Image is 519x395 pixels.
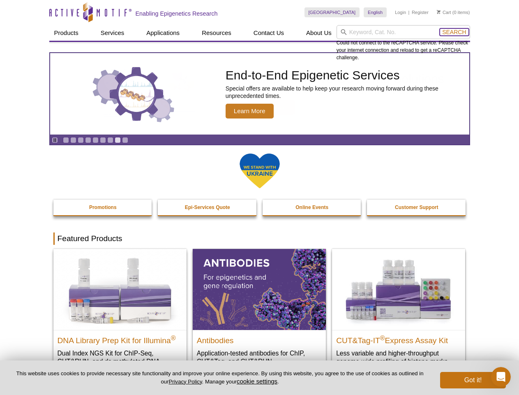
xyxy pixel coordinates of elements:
a: Epi-Services Quote [158,200,257,215]
img: Your Cart [437,10,441,14]
div: Could not connect to the reCAPTCHA service. Please check your internet connection and reload to g... [337,25,470,61]
a: Resources [197,25,236,41]
span: Learn More [226,104,274,118]
a: Register [412,9,429,15]
article: End-to-End Epigenetic Services [50,53,469,135]
a: Go to slide 2 [70,137,76,143]
img: Three gears with decorative charts inside the larger center gear. [92,65,175,123]
h2: Featured Products [53,232,466,245]
a: Contact Us [249,25,289,41]
button: Search [440,28,468,36]
a: Cart [437,9,451,15]
a: Online Events [263,200,362,215]
img: CUT&Tag-IT® Express Assay Kit [332,249,465,330]
strong: Customer Support [395,204,438,210]
h2: DNA Library Prep Kit for Illumina [58,332,182,345]
strong: Epi-Services Quote [185,204,230,210]
a: Go to slide 8 [115,137,121,143]
a: English [364,7,387,17]
span: Search [442,29,466,35]
iframe: Intercom live chat [491,367,511,387]
p: This website uses cookies to provide necessary site functionality and improve your online experie... [13,370,427,386]
a: Toggle autoplay [52,137,58,143]
a: DNA Library Prep Kit for Illumina DNA Library Prep Kit for Illumina® Dual Index NGS Kit for ChIP-... [53,249,187,382]
a: Applications [141,25,185,41]
a: Customer Support [367,200,466,215]
button: cookie settings [237,378,277,385]
button: Got it! [440,372,506,388]
a: Login [395,9,406,15]
a: Go to slide 7 [107,137,113,143]
strong: Online Events [295,204,328,210]
img: DNA Library Prep Kit for Illumina [53,249,187,330]
p: Special offers are available to help keep your research moving forward during these unprecedented... [226,85,465,100]
strong: Promotions [89,204,117,210]
li: | [408,7,410,17]
p: Application-tested antibodies for ChIP, CUT&Tag, and CUT&RUN. [197,349,322,366]
h2: Enabling Epigenetics Research [136,10,218,17]
a: Three gears with decorative charts inside the larger center gear. End-to-End Epigenetic Services ... [50,53,469,135]
h2: Antibodies [197,332,322,345]
a: Privacy Policy [168,379,202,385]
p: Less variable and higher-throughput genome-wide profiling of histone marks​. [336,349,461,366]
li: (0 items) [437,7,470,17]
p: Dual Index NGS Kit for ChIP-Seq, CUT&RUN, and ds methylated DNA assays. [58,349,182,374]
a: Go to slide 5 [92,137,99,143]
img: We Stand With Ukraine [239,153,280,189]
a: [GEOGRAPHIC_DATA] [304,7,360,17]
a: All Antibodies Antibodies Application-tested antibodies for ChIP, CUT&Tag, and CUT&RUN. [193,249,326,374]
a: Products [49,25,83,41]
sup: ® [171,334,176,341]
a: Go to slide 6 [100,137,106,143]
a: CUT&Tag-IT® Express Assay Kit CUT&Tag-IT®Express Assay Kit Less variable and higher-throughput ge... [332,249,465,374]
img: All Antibodies [193,249,326,330]
a: About Us [301,25,337,41]
input: Keyword, Cat. No. [337,25,470,39]
a: Promotions [53,200,153,215]
h2: CUT&Tag-IT Express Assay Kit [336,332,461,345]
a: Go to slide 3 [78,137,84,143]
sup: ® [380,334,385,341]
a: Services [96,25,129,41]
a: Go to slide 4 [85,137,91,143]
a: Go to slide 1 [63,137,69,143]
h2: End-to-End Epigenetic Services [226,69,465,81]
a: Go to slide 9 [122,137,128,143]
